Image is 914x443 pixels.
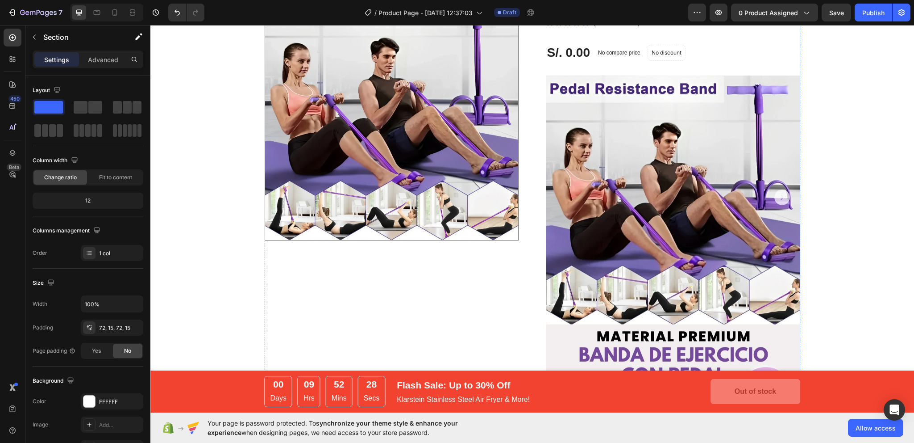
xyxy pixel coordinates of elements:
[584,361,626,372] div: Out of stock
[92,347,101,355] span: Yes
[153,353,164,365] div: 09
[33,347,76,355] div: Page padding
[181,353,196,365] div: 52
[44,173,77,181] span: Change ratio
[33,324,53,332] div: Padding
[246,353,379,367] p: Flash Sale: Up to 30% Off
[88,55,118,64] p: Advanced
[848,419,903,437] button: Allow access
[731,4,818,21] button: 0 product assigned
[33,249,47,257] div: Order
[33,375,76,387] div: Background
[374,8,377,17] span: /
[99,421,141,429] div: Add...
[8,95,21,102] div: 450
[829,9,844,17] span: Save
[99,324,141,332] div: 72, 15, 72, 15
[34,194,141,207] div: 12
[208,419,458,436] span: synchronize your theme style & enhance your experience
[213,367,229,380] p: Secs
[33,155,80,167] div: Column width
[208,418,493,437] span: Your page is password protected. To when designing pages, we need access to your store password.
[43,32,116,42] p: Section
[168,4,204,21] div: Undo/Redo
[99,249,141,257] div: 1 col
[81,296,143,312] input: Auto
[33,397,46,405] div: Color
[246,369,379,380] p: Klarstein Stainless Steel Air Fryer & More!
[33,300,47,308] div: Width
[856,423,896,433] span: Allow access
[33,277,56,289] div: Size
[884,399,905,421] div: Open Intercom Messenger
[503,8,516,17] span: Draft
[7,164,21,171] div: Beta
[4,4,66,21] button: 7
[99,173,132,181] span: Fit to content
[378,8,473,17] span: Product Page - [DATE] 12:37:03
[33,225,102,237] div: Columns management
[33,421,48,429] div: Image
[739,8,798,17] span: 0 product assigned
[822,4,851,21] button: Save
[862,8,885,17] div: Publish
[448,25,490,30] p: No compare price
[150,25,914,413] iframe: Design area
[44,55,69,64] p: Settings
[124,347,131,355] span: No
[396,19,441,36] div: S/. 0.00
[501,24,531,32] p: No discount
[855,4,892,21] button: Publish
[33,84,62,97] div: Layout
[561,354,650,379] button: Out of stock
[213,353,229,365] div: 28
[58,7,62,18] p: 7
[153,367,164,380] p: Hrs
[99,398,141,406] div: FFFFFF
[181,367,196,380] p: Mins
